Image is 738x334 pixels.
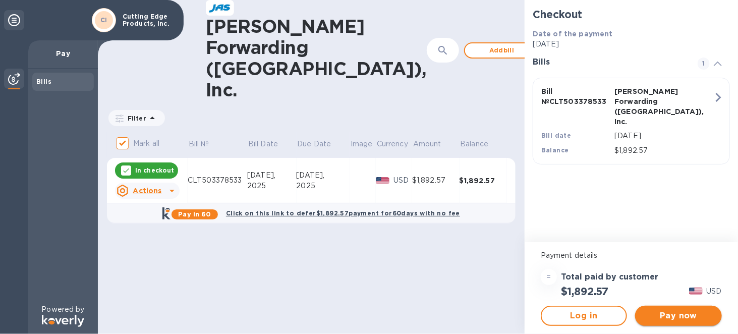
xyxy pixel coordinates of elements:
p: Pay [36,48,90,59]
div: = [541,269,557,285]
p: Powered by [41,304,84,315]
p: Bill Date [248,139,278,149]
p: Payment details [541,250,722,261]
p: Balance [460,139,488,149]
span: Pay now [643,310,713,322]
button: Addbill [464,42,540,59]
span: Add bill [473,44,531,57]
p: Filter [124,114,146,123]
img: Logo [42,315,84,327]
u: Actions [133,187,161,195]
div: 2025 [247,181,296,191]
p: Cutting Edge Products, Inc. [123,13,173,27]
h3: Total paid by customer [561,272,658,282]
p: USD [707,286,722,297]
span: Balance [460,139,501,149]
button: Log in [541,306,627,326]
p: Bill № [189,139,209,149]
p: [DATE] [533,39,730,49]
b: Bill date [541,132,572,139]
h3: Bills [533,58,686,67]
img: USD [376,177,389,184]
p: Due Date [297,139,331,149]
p: [DATE] [614,131,713,141]
p: Mark all [133,138,159,149]
div: [DATE], [247,170,296,181]
div: CLT503378533 [188,175,247,186]
p: USD [393,175,412,186]
h2: Checkout [533,8,730,21]
button: Bill №CLT503378533[PERSON_NAME] Forwarding ([GEOGRAPHIC_DATA]), Inc.Bill date[DATE]Balance$1,892.57 [533,78,730,164]
p: Bill № CLT503378533 [541,86,610,106]
div: $1,892.57 [412,175,460,186]
p: Currency [377,139,408,149]
img: USD [689,288,703,295]
span: Amount [413,139,455,149]
span: Bill Date [248,139,291,149]
p: In checkout [135,166,174,175]
p: [PERSON_NAME] Forwarding ([GEOGRAPHIC_DATA]), Inc. [614,86,684,127]
b: Balance [541,146,569,154]
h1: [PERSON_NAME] Forwarding ([GEOGRAPHIC_DATA]), Inc. [206,16,427,100]
p: $1,892.57 [614,145,713,156]
div: [DATE], [297,170,350,181]
button: Pay now [635,306,721,326]
p: Amount [413,139,441,149]
h2: $1,892.57 [561,285,608,298]
span: Bill № [189,139,222,149]
b: Pay in 60 [178,210,211,218]
span: Due Date [297,139,344,149]
b: Bills [36,78,51,85]
b: Date of the payment [533,30,613,38]
div: $1,892.57 [460,176,507,186]
p: Image [351,139,373,149]
span: Log in [550,310,618,322]
span: 1 [698,58,710,70]
b: CI [100,16,107,24]
b: Click on this link to defer $1,892.57 payment for 60 days with no fee [226,209,460,217]
div: 2025 [297,181,350,191]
